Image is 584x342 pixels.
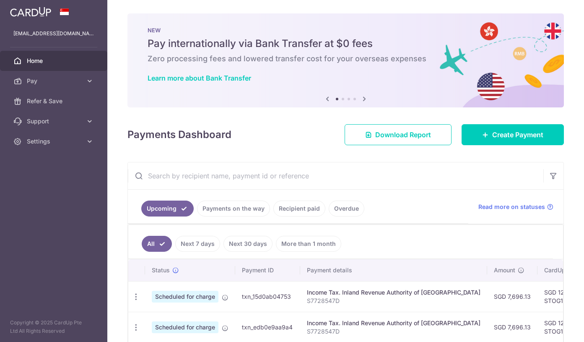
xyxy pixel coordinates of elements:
[152,321,218,333] span: Scheduled for charge
[223,236,273,252] a: Next 30 days
[530,317,576,338] iframe: Opens a widget where you can find more information
[27,137,82,146] span: Settings
[10,7,51,17] img: CardUp
[128,162,543,189] input: Search by recipient name, payment id or reference
[478,203,545,211] span: Read more on statuses
[13,29,94,38] p: [EMAIL_ADDRESS][DOMAIN_NAME]
[197,201,270,217] a: Payments on the way
[375,130,431,140] span: Download Report
[27,57,82,65] span: Home
[175,236,220,252] a: Next 7 days
[27,77,82,85] span: Pay
[544,266,576,274] span: CardUp fee
[152,291,218,303] span: Scheduled for charge
[148,74,251,82] a: Learn more about Bank Transfer
[307,327,480,336] p: S7728547D
[235,259,300,281] th: Payment ID
[127,13,564,107] img: Bank transfer banner
[478,203,553,211] a: Read more on statuses
[307,297,480,305] p: S7728547D
[300,259,487,281] th: Payment details
[148,54,544,64] h6: Zero processing fees and lowered transfer cost for your overseas expenses
[307,319,480,327] div: Income Tax. Inland Revenue Authority of [GEOGRAPHIC_DATA]
[307,288,480,297] div: Income Tax. Inland Revenue Authority of [GEOGRAPHIC_DATA]
[148,37,544,50] h5: Pay internationally via Bank Transfer at $0 fees
[462,124,564,145] a: Create Payment
[152,266,170,274] span: Status
[27,117,82,125] span: Support
[235,281,300,312] td: txn_15d0ab04753
[329,201,364,217] a: Overdue
[273,201,325,217] a: Recipient paid
[142,236,172,252] a: All
[492,130,543,140] span: Create Payment
[276,236,341,252] a: More than 1 month
[27,97,82,105] span: Refer & Save
[494,266,515,274] span: Amount
[345,124,452,145] a: Download Report
[148,27,544,34] p: NEW
[487,281,537,312] td: SGD 7,696.13
[127,127,231,142] h4: Payments Dashboard
[141,201,194,217] a: Upcoming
